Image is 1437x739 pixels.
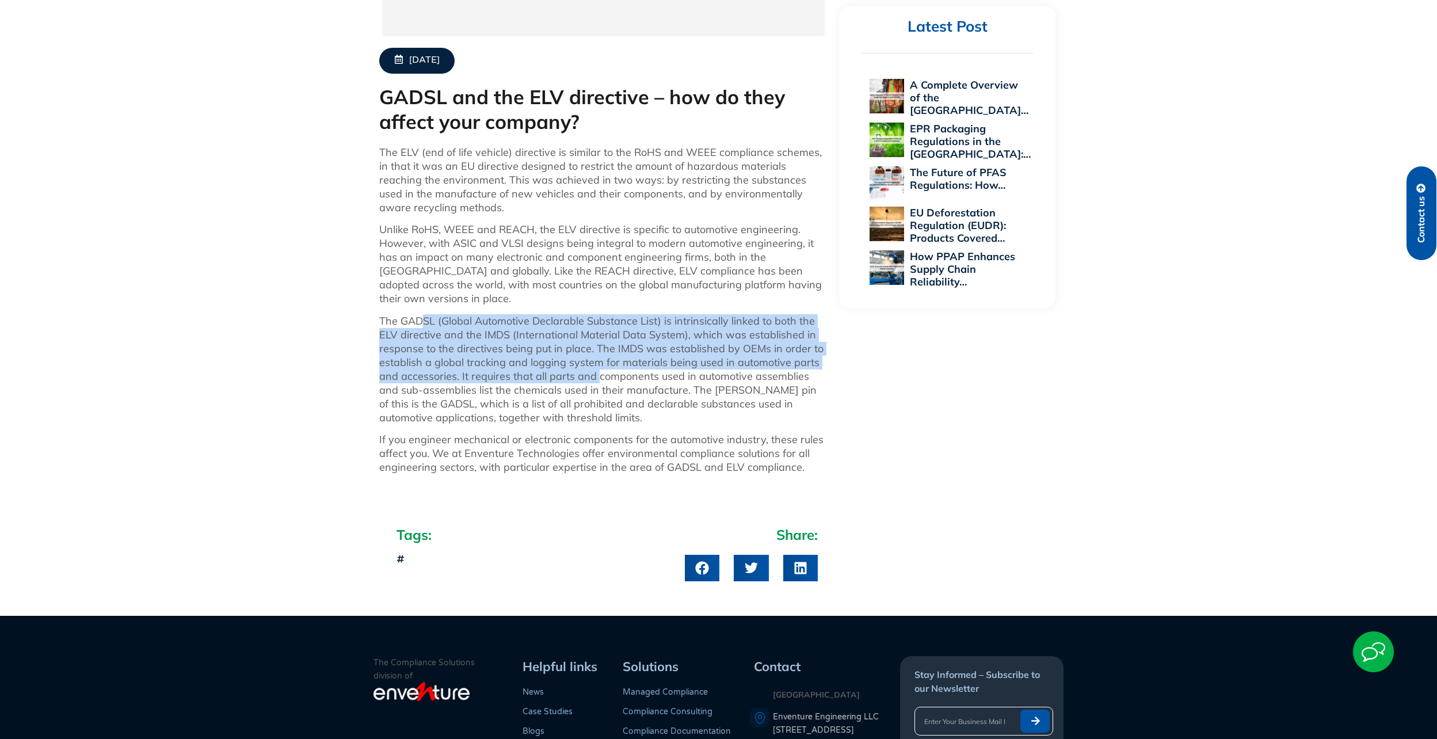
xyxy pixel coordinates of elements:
img: The Future of PFAS Regulations: How 2025 Will Reshape Global Supply Chains [870,166,904,201]
span: [DATE] [409,55,440,67]
h2: Share: [685,526,818,543]
span: Solutions [623,658,679,675]
img: EPR Packaging Regulations in the US: A 2025 Compliance Perspective [870,123,904,157]
p: The GADSL (Global Automotive Declarable Substance List) is intrinsically linked to both the ELV d... [379,314,828,425]
img: EU Deforestation Regulation (EUDR): Products Covered and Compliance Essentials [870,207,904,241]
img: A Complete Overview of the EU Personal Protective Equipment Regulation 2016/425 [870,79,904,113]
div: Share on linkedin [783,555,818,582]
a: Case Studies [523,707,573,717]
a: EU Deforestation Regulation (EUDR): Products Covered… [910,206,1006,245]
h2: Latest Post [861,17,1034,36]
span: Helpful links [523,658,597,675]
span: Contact [754,658,801,675]
p: Unlike RoHS, WEEE and REACH, the ELV directive is specific to automotive engineering. However, wi... [379,223,828,306]
img: A pin icon representing a location [750,708,770,728]
img: Start Chat [1353,631,1394,672]
a: News [523,687,544,697]
a: Contact us [1406,166,1436,260]
img: enventure-light-logo_s [373,681,470,703]
a: A Complete Overview of the [GEOGRAPHIC_DATA]… [910,78,1028,117]
a: Blogs [523,726,544,736]
a: [DATE] [379,48,455,74]
input: Enter Your Business Mail ID [915,710,1015,733]
a: Managed Compliance [623,687,708,697]
a: The Future of PFAS Regulations: How… [910,166,1007,192]
a: Compliance Consulting [623,707,712,717]
span: Stay Informed – Subscribe to our Newsletter [914,669,1040,694]
p: The Compliance Solutions division of [373,656,519,683]
p: If you engineer mechanical or electronic components for the automotive industry, these rules affe... [379,433,828,474]
img: How PPAP Enhances Supply Chain Reliability Across Global Industries [870,250,904,285]
div: Share on facebook [685,555,719,582]
div: Share on twitter [734,555,768,582]
h2: Tags: [397,526,674,543]
h1: GADSL and the ELV directive – how do they affect your company? [379,85,828,134]
a: How PPAP Enhances Supply Chain Reliability… [910,250,1015,288]
strong: [GEOGRAPHIC_DATA] [773,690,860,700]
span: Contact us [1416,196,1427,243]
a: Compliance Documentation [623,726,731,736]
p: The ELV (end of life vehicle) directive is similar to the RoHS and WEEE compliance schemes, in th... [379,146,828,215]
a: EPR Packaging Regulations in the [GEOGRAPHIC_DATA]:… [910,122,1031,161]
